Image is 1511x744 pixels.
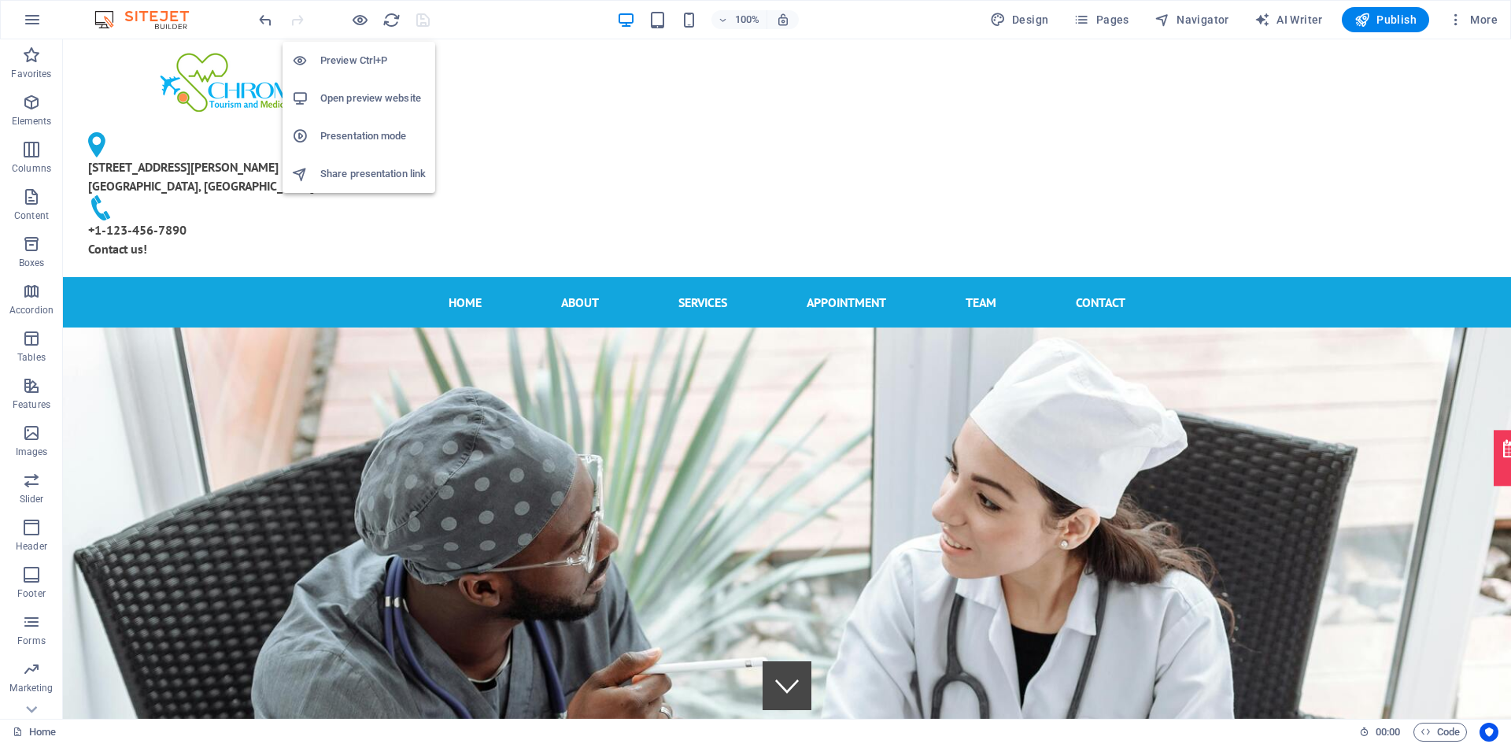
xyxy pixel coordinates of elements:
[1376,723,1400,742] span: 00 00
[19,257,45,269] p: Boxes
[1148,7,1236,32] button: Navigator
[17,351,46,364] p: Tables
[11,68,51,80] p: Favorites
[16,446,48,458] p: Images
[17,635,46,647] p: Forms
[984,7,1055,32] div: Design (Ctrl+Alt+Y)
[320,51,426,70] h6: Preview Ctrl+P
[1442,7,1504,32] button: More
[1342,7,1429,32] button: Publish
[91,10,209,29] img: Editor Logo
[9,304,54,316] p: Accordion
[9,682,53,694] p: Marketing
[13,723,56,742] a: Click to cancel selection. Double-click to open Pages
[13,398,50,411] p: Features
[776,13,790,27] i: On resize automatically adjust zoom level to fit chosen device.
[257,11,275,29] i: Undo: change_border_style (Ctrl+Z)
[711,10,767,29] button: 100%
[1073,12,1129,28] span: Pages
[320,89,426,108] h6: Open preview website
[17,587,46,600] p: Footer
[735,10,760,29] h6: 100%
[12,115,52,128] p: Elements
[1254,12,1323,28] span: AI Writer
[1413,723,1467,742] button: Code
[1480,723,1498,742] button: Usercentrics
[1359,723,1401,742] h6: Session time
[990,12,1049,28] span: Design
[20,493,44,505] p: Slider
[1248,7,1329,32] button: AI Writer
[16,540,47,553] p: Header
[14,209,49,222] p: Content
[1420,723,1460,742] span: Code
[1154,12,1229,28] span: Navigator
[382,10,401,29] button: reload
[320,127,426,146] h6: Presentation mode
[1387,726,1389,738] span: :
[1354,12,1417,28] span: Publish
[1448,12,1498,28] span: More
[320,165,426,183] h6: Share presentation link
[256,10,275,29] button: undo
[382,11,401,29] i: Reload page
[984,7,1055,32] button: Design
[1067,7,1135,32] button: Pages
[12,162,51,175] p: Columns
